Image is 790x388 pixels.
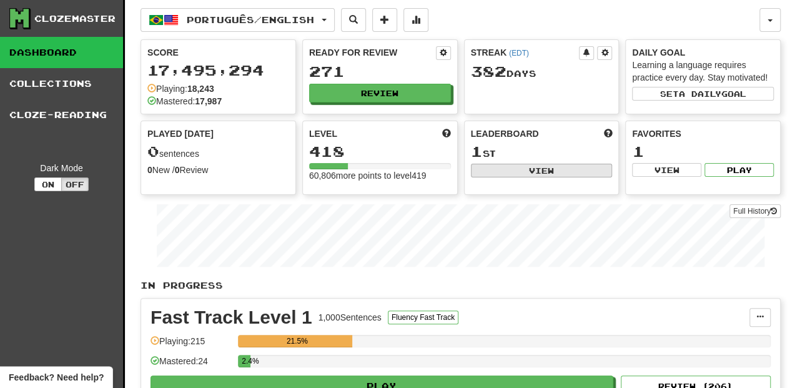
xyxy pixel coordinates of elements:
[187,84,214,94] strong: 18,243
[175,165,180,175] strong: 0
[309,169,451,182] div: 60,806 more points to level 419
[704,163,774,177] button: Play
[632,46,774,59] div: Daily Goal
[471,64,613,80] div: Day s
[147,46,289,59] div: Score
[147,144,289,160] div: sentences
[147,142,159,160] span: 0
[309,127,337,140] span: Level
[151,335,232,356] div: Playing: 215
[679,89,721,98] span: a daily
[632,144,774,159] div: 1
[147,95,222,107] div: Mastered:
[147,164,289,176] div: New / Review
[632,127,774,140] div: Favorites
[729,204,781,218] a: Full History
[509,49,529,57] a: (EDT)
[242,335,352,347] div: 21.5%
[147,127,214,140] span: Played [DATE]
[34,12,116,25] div: Clozemaster
[372,8,397,32] button: Add sentence to collection
[195,96,222,106] strong: 17,987
[187,14,314,25] span: Português / English
[632,87,774,101] button: Seta dailygoal
[34,177,62,191] button: On
[442,127,451,140] span: Score more points to level up
[318,311,382,324] div: 1,000 Sentences
[151,355,232,376] div: Mastered: 24
[61,177,89,191] button: Off
[403,8,428,32] button: More stats
[141,8,335,32] button: Português/English
[147,82,214,95] div: Playing:
[471,62,506,80] span: 382
[471,127,539,140] span: Leaderboard
[309,46,436,59] div: Ready for Review
[242,355,250,367] div: 2.4%
[9,371,104,384] span: Open feedback widget
[388,311,458,324] button: Fluency Fast Track
[471,142,483,160] span: 1
[309,84,451,102] button: Review
[341,8,366,32] button: Search sentences
[147,165,152,175] strong: 0
[471,46,580,59] div: Streak
[141,279,781,292] p: In Progress
[9,162,114,174] div: Dark Mode
[603,127,612,140] span: This week in points, UTC
[151,308,312,327] div: Fast Track Level 1
[309,144,451,159] div: 418
[471,144,613,160] div: st
[471,164,613,177] button: View
[632,59,774,84] div: Learning a language requires practice every day. Stay motivated!
[309,64,451,79] div: 271
[147,62,289,78] div: 17,495,294
[632,163,701,177] button: View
